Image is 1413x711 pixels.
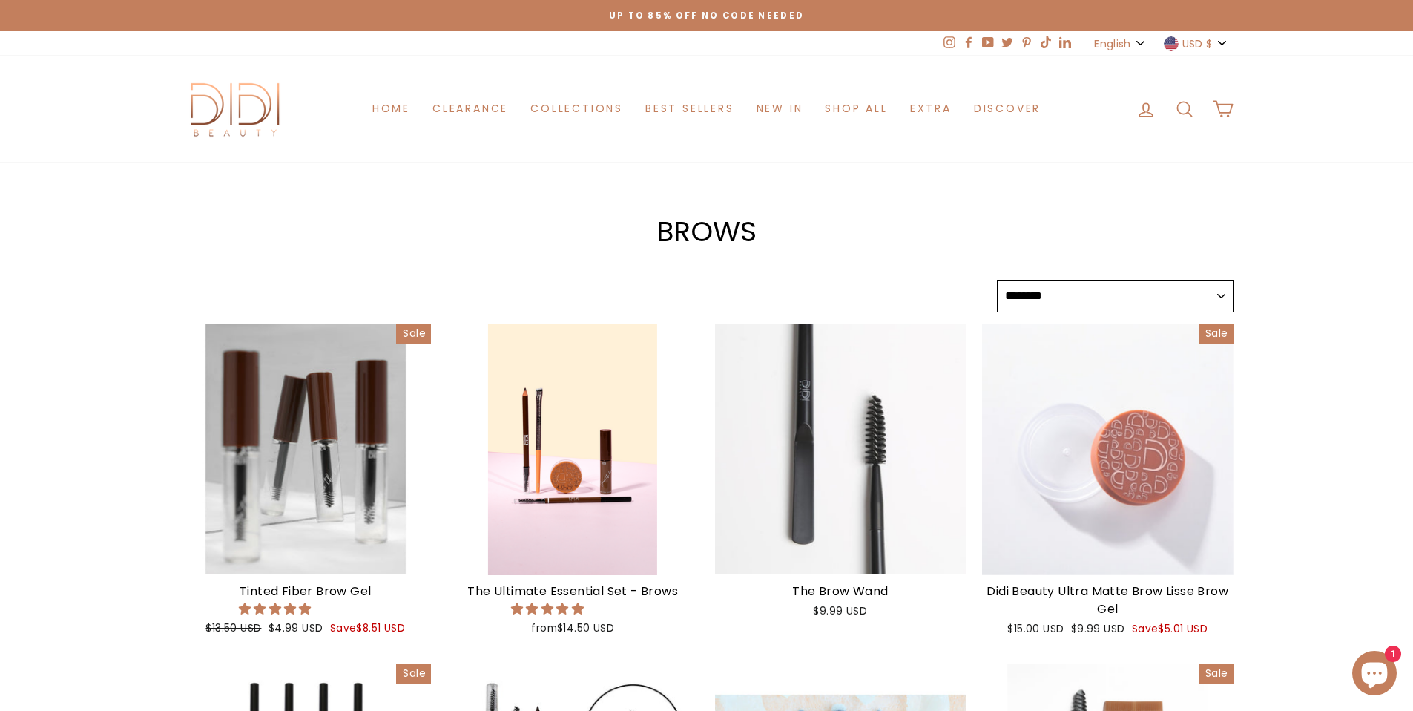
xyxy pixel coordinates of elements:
[715,583,966,600] div: The Brow Wand
[396,324,431,344] div: Sale
[1158,622,1208,636] span: $5.01 USD
[609,10,805,22] span: Up to 85% off NO CODE NEEDED
[963,95,1052,122] a: Discover
[447,621,699,636] div: from
[1348,651,1401,699] inbox-online-store-chat: Shopify online store chat
[447,583,699,600] div: The Ultimate Essential Set - Brows
[361,95,421,122] a: Home
[396,664,431,684] div: Sale
[239,600,314,617] span: 5.00 stars
[1007,622,1064,636] span: $15.00 USD
[356,621,405,635] span: $8.51 USD
[982,324,1234,641] a: Didi Beauty Ultra Matte Brow Lisse Brow Gel $15.00 USD $9.99 USD Save$5.01 USD
[745,95,814,122] a: New in
[557,621,614,635] span: $14.50 USD
[330,621,405,635] span: Save
[519,95,634,122] a: Collections
[1094,36,1130,52] span: English
[1159,31,1234,56] button: USD $
[982,583,1234,618] div: Didi Beauty Ultra Matte Brow Lisse Brow Gel
[715,324,966,623] a: The Brow Wand $9.99 USD
[180,78,292,140] img: Didi Beauty Co.
[899,95,963,122] a: Extra
[1199,324,1234,344] div: Sale
[180,324,432,640] a: Tinted Fiber Brow Gel 5.00 stars $13.50 USD $4.99 USD Save$8.51 USD
[205,621,261,635] span: $13.50 USD
[1132,622,1208,636] span: Save
[361,95,1052,122] ul: Primary
[634,95,745,122] a: Best Sellers
[1090,31,1151,56] button: English
[511,600,587,617] span: 5.00 stars
[1182,36,1213,52] span: USD $
[1199,664,1234,684] div: Sale
[813,604,867,618] span: $9.99 USD
[269,621,323,635] span: $4.99 USD
[447,324,699,640] a: The Ultimate Essential Set - Brows 5.00 stars from$14.50 USD
[421,95,519,122] a: Clearance
[180,217,1234,246] h1: BROWS
[814,95,898,122] a: Shop All
[180,583,432,600] div: Tinted Fiber Brow Gel
[1071,622,1125,636] span: $9.99 USD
